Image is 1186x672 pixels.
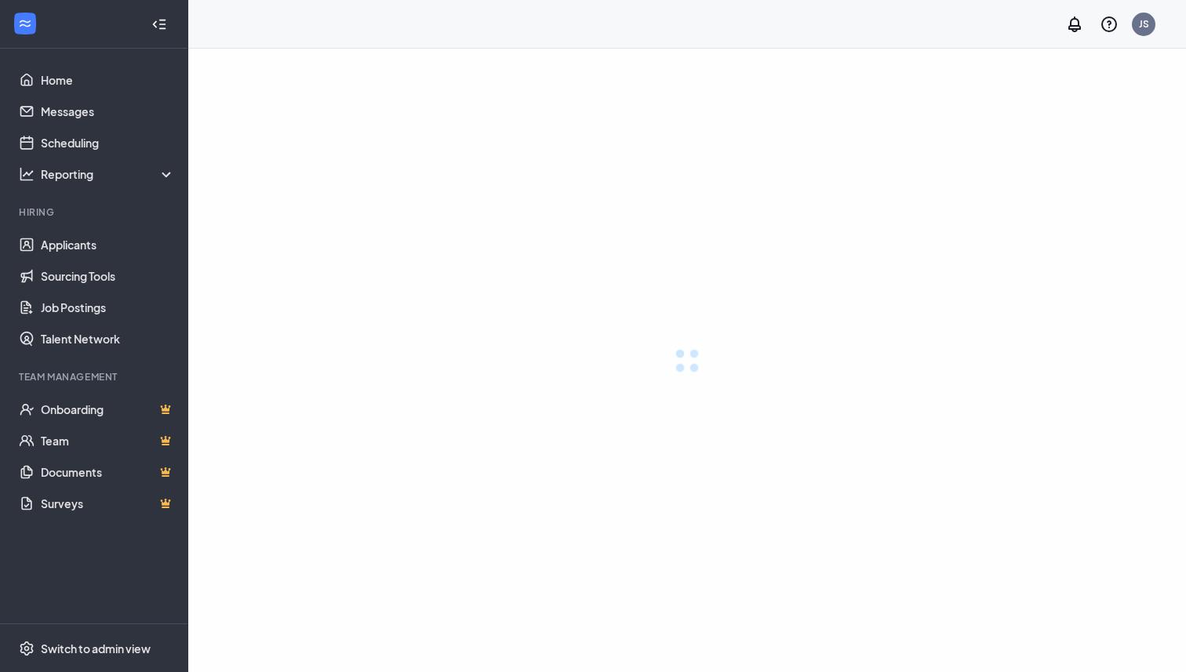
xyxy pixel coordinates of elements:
div: Switch to admin view [41,641,151,656]
svg: Collapse [151,16,167,32]
a: Applicants [41,229,175,260]
svg: Settings [19,641,35,656]
div: Team Management [19,370,172,383]
svg: Analysis [19,166,35,182]
div: JS [1139,17,1149,31]
a: TeamCrown [41,425,175,456]
a: SurveysCrown [41,488,175,519]
a: DocumentsCrown [41,456,175,488]
div: Reporting [41,166,176,182]
a: Scheduling [41,127,175,158]
svg: WorkstreamLogo [17,16,33,31]
a: Job Postings [41,292,175,323]
svg: Notifications [1065,15,1084,34]
a: Talent Network [41,323,175,354]
a: Messages [41,96,175,127]
a: OnboardingCrown [41,394,175,425]
svg: QuestionInfo [1100,15,1119,34]
div: Hiring [19,205,172,219]
a: Sourcing Tools [41,260,175,292]
a: Home [41,64,175,96]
